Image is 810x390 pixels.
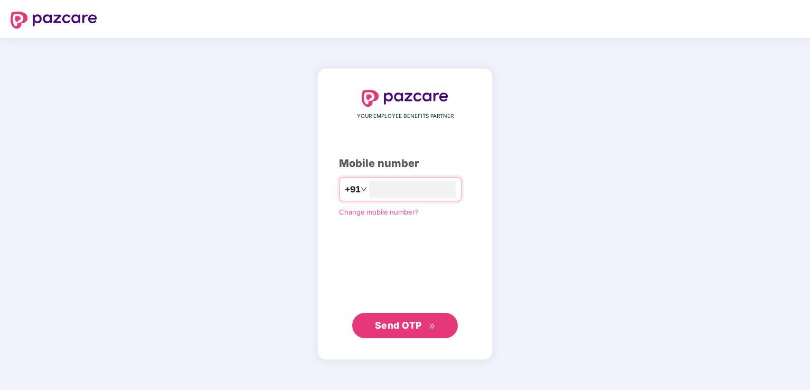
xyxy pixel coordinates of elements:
[429,323,436,330] span: double-right
[345,183,361,196] span: +91
[357,112,454,120] span: YOUR EMPLOYEE BENEFITS PARTNER
[375,320,422,331] span: Send OTP
[339,155,471,172] div: Mobile number
[361,186,367,192] span: down
[362,90,448,107] img: logo
[11,12,97,29] img: logo
[352,313,458,338] button: Send OTPdouble-right
[339,208,419,216] a: Change mobile number?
